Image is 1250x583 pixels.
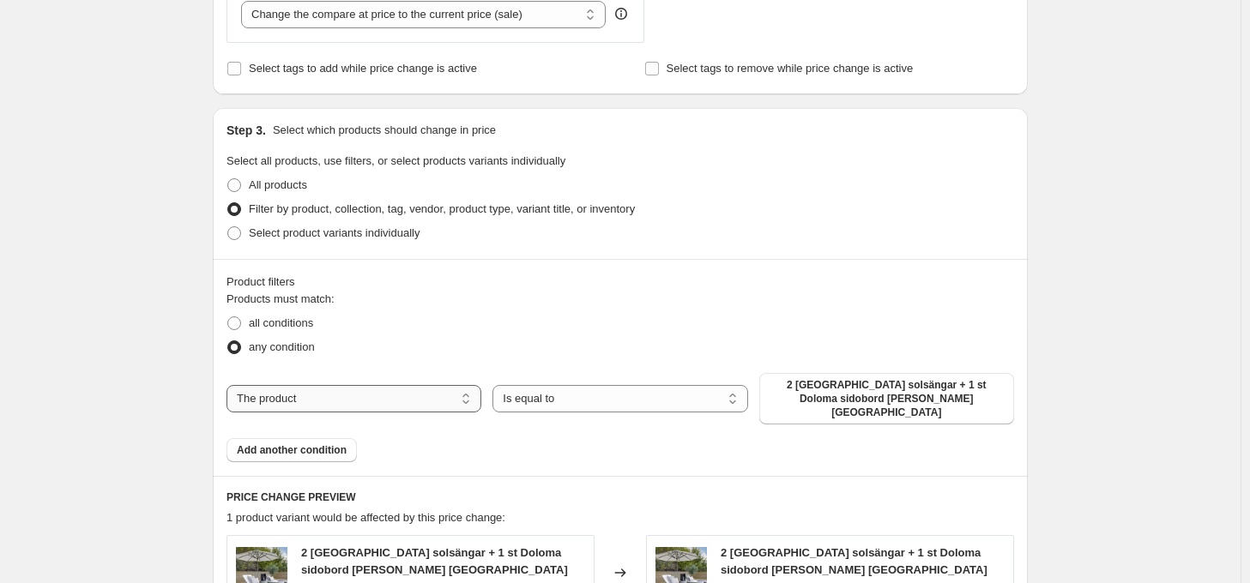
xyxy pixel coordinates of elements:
[249,340,315,353] span: any condition
[770,378,1004,419] span: 2 [GEOGRAPHIC_DATA] solsängar + 1 st Doloma sidobord [PERSON_NAME] [GEOGRAPHIC_DATA]
[667,62,914,75] span: Select tags to remove while price change is active
[721,546,987,576] span: 2 [GEOGRAPHIC_DATA] solsängar + 1 st Doloma sidobord [PERSON_NAME] [GEOGRAPHIC_DATA]
[237,443,347,457] span: Add another condition
[226,438,357,462] button: Add another condition
[759,373,1014,424] button: 2 st Orlando solsängar + 1 st Doloma sidobord från Artwood
[249,226,420,239] span: Select product variants individually
[249,316,313,329] span: all conditions
[301,546,568,576] span: 2 [GEOGRAPHIC_DATA] solsängar + 1 st Doloma sidobord [PERSON_NAME] [GEOGRAPHIC_DATA]
[249,62,477,75] span: Select tags to add while price change is active
[226,292,335,305] span: Products must match:
[226,154,565,167] span: Select all products, use filters, or select products variants individually
[273,122,496,139] p: Select which products should change in price
[226,122,266,139] h2: Step 3.
[613,5,630,22] div: help
[249,178,307,191] span: All products
[226,490,1014,504] h6: PRICE CHANGE PREVIEW
[226,273,1014,291] div: Product filters
[226,511,505,524] span: 1 product variant would be affected by this price change:
[249,202,635,215] span: Filter by product, collection, tag, vendor, product type, variant title, or inventory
